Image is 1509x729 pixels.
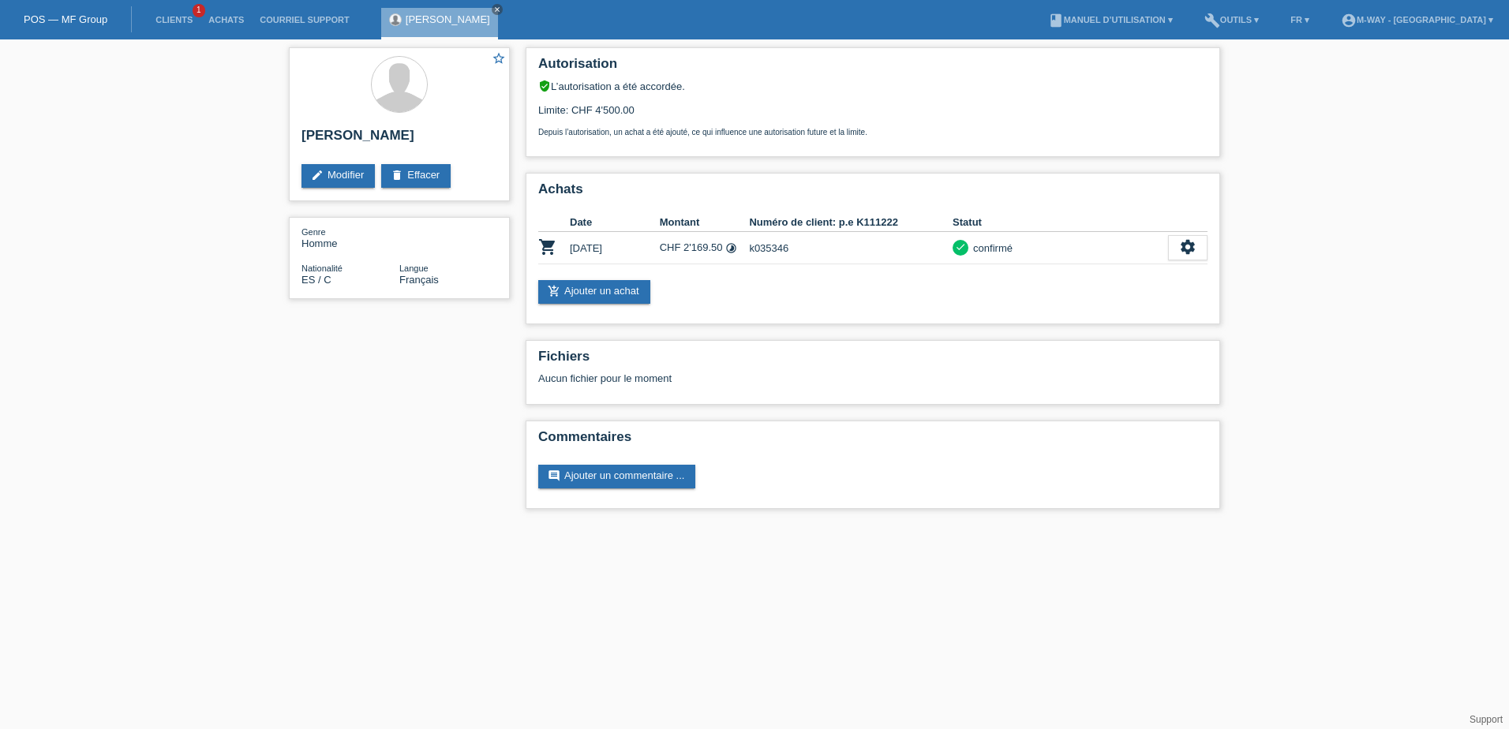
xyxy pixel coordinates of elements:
[391,169,403,181] i: delete
[1048,13,1064,28] i: book
[301,128,497,151] h2: [PERSON_NAME]
[406,13,490,25] a: [PERSON_NAME]
[538,80,551,92] i: verified_user
[1179,238,1196,256] i: settings
[538,56,1208,80] h2: Autorisation
[538,372,1020,384] div: Aucun fichier pour le moment
[1282,15,1317,24] a: FR ▾
[538,280,650,304] a: add_shopping_cartAjouter un achat
[1196,15,1267,24] a: buildOutils ▾
[301,274,331,286] span: Espagne / C / 01.07.2020
[200,15,252,24] a: Achats
[1341,13,1357,28] i: account_circle
[311,169,324,181] i: edit
[538,237,557,256] i: POSP00028275
[538,181,1208,205] h2: Achats
[955,241,966,252] i: check
[301,164,375,188] a: editModifier
[492,4,503,15] a: close
[538,128,1208,136] p: Depuis l’autorisation, un achat a été ajouté, ce qui influence une autorisation future et la limite.
[193,4,205,17] span: 1
[538,465,695,488] a: commentAjouter un commentaire ...
[492,51,506,68] a: star_border
[725,242,737,254] i: Taux fixes (24 versements)
[570,232,660,264] td: [DATE]
[1204,13,1220,28] i: build
[749,232,953,264] td: k035346
[148,15,200,24] a: Clients
[538,80,1208,92] div: L’autorisation a été accordée.
[399,264,429,273] span: Langue
[570,213,660,232] th: Date
[548,285,560,297] i: add_shopping_cart
[301,264,343,273] span: Nationalité
[968,240,1013,256] div: confirmé
[399,274,439,286] span: Français
[953,213,1168,232] th: Statut
[381,164,451,188] a: deleteEffacer
[548,469,560,482] i: comment
[492,51,506,65] i: star_border
[538,92,1208,136] div: Limite: CHF 4'500.00
[660,213,750,232] th: Montant
[538,429,1208,453] h2: Commentaires
[24,13,107,25] a: POS — MF Group
[660,232,750,264] td: CHF 2'169.50
[538,349,1208,372] h2: Fichiers
[301,226,399,249] div: Homme
[1470,714,1503,725] a: Support
[301,227,326,237] span: Genre
[252,15,357,24] a: Courriel Support
[749,213,953,232] th: Numéro de client: p.e K111222
[1333,15,1501,24] a: account_circlem-way - [GEOGRAPHIC_DATA] ▾
[1040,15,1181,24] a: bookManuel d’utilisation ▾
[493,6,501,13] i: close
